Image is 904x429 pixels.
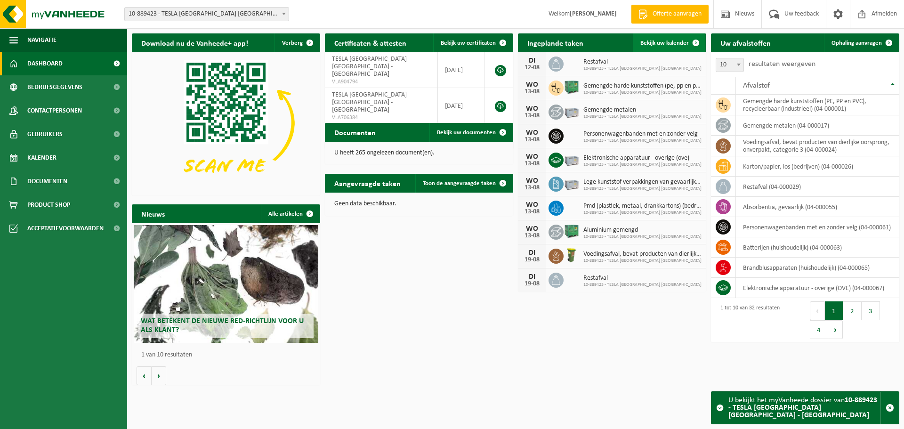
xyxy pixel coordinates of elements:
[261,204,319,223] a: Alle artikelen
[438,52,484,88] td: [DATE]
[27,99,82,122] span: Contactpersonen
[429,123,512,142] a: Bekijk uw documenten
[631,5,709,24] a: Offerte aanvragen
[274,33,319,52] button: Verberg
[633,33,705,52] a: Bekijk uw kalender
[134,225,318,343] a: Wat betekent de nieuwe RED-richtlijn voor u als klant?
[583,82,702,90] span: Gemengde harde kunststoffen (pe, pp en pvc), recycleerbaar (industrieel)
[125,8,289,21] span: 10-889423 - TESLA BELGIUM BRUGGE - BRUGGE
[728,392,880,424] div: U bekijkt het myVanheede dossier van
[441,40,496,46] span: Bekijk uw certificaten
[736,156,899,177] td: karton/papier, los (bedrijven) (04-000026)
[583,227,702,234] span: Aluminium gemengd
[433,33,512,52] a: Bekijk uw certificaten
[711,33,780,52] h2: Uw afvalstoffen
[332,114,430,121] span: VLA706384
[728,397,877,419] strong: 10-889423 - TESLA [GEOGRAPHIC_DATA] [GEOGRAPHIC_DATA] - [GEOGRAPHIC_DATA]
[332,78,430,86] span: VLA904794
[716,58,743,72] span: 10
[523,185,541,191] div: 13-08
[810,320,828,339] button: 4
[736,278,899,298] td: elektronische apparatuur - overige (OVE) (04-000067)
[583,210,702,216] span: 10-889423 - TESLA [GEOGRAPHIC_DATA] [GEOGRAPHIC_DATA]
[152,366,166,385] button: Volgende
[523,129,541,137] div: WO
[843,301,862,320] button: 2
[523,105,541,113] div: WO
[523,233,541,239] div: 13-08
[736,258,899,278] td: brandblusapparaten (huishoudelijk) (04-000065)
[743,82,770,89] span: Afvalstof
[325,123,385,141] h2: Documenten
[27,75,82,99] span: Bedrijfsgegevens
[583,251,702,258] span: Voedingsafval, bevat producten van dierlijke oorsprong, onverpakt, categorie 3
[332,91,407,113] span: TESLA [GEOGRAPHIC_DATA] [GEOGRAPHIC_DATA] - [GEOGRAPHIC_DATA]
[325,33,416,52] h2: Certificaten & attesten
[749,60,815,68] label: resultaten weergeven
[523,57,541,65] div: DI
[27,28,56,52] span: Navigatie
[824,33,898,52] a: Ophaling aanvragen
[523,65,541,71] div: 12-08
[27,170,67,193] span: Documenten
[27,146,56,170] span: Kalender
[736,237,899,258] td: batterijen (huishoudelijk) (04-000063)
[334,150,504,156] p: U heeft 265 ongelezen document(en).
[828,320,843,339] button: Next
[736,197,899,217] td: absorbentia, gevaarlijk (04-000055)
[564,223,580,239] img: PB-HB-1400-HPE-GN-01
[523,81,541,89] div: WO
[523,113,541,119] div: 13-08
[523,201,541,209] div: WO
[583,58,702,66] span: Restafval
[564,175,580,191] img: PB-LB-0680-HPE-GY-01
[825,301,843,320] button: 1
[523,225,541,233] div: WO
[650,9,704,19] span: Offerte aanvragen
[564,247,580,263] img: WB-0060-HPE-GN-50
[570,10,617,17] strong: [PERSON_NAME]
[124,7,289,21] span: 10-889423 - TESLA BELGIUM BRUGGE - BRUGGE
[438,88,484,124] td: [DATE]
[810,301,825,320] button: Previous
[325,174,410,192] h2: Aangevraagde taken
[132,204,174,223] h2: Nieuws
[583,130,702,138] span: Personenwagenbanden met en zonder velg
[716,58,744,72] span: 10
[716,300,780,340] div: 1 tot 10 van 32 resultaten
[736,95,899,115] td: gemengde harde kunststoffen (PE, PP en PVC), recycleerbaar (industrieel) (04-000001)
[141,352,315,358] p: 1 van 10 resultaten
[640,40,689,46] span: Bekijk uw kalender
[523,281,541,287] div: 19-08
[583,178,702,186] span: Lege kunststof verpakkingen van gevaarlijke stoffen
[583,202,702,210] span: Pmd (plastiek, metaal, drankkartons) (bedrijven)
[523,249,541,257] div: DI
[27,217,104,240] span: Acceptatievoorwaarden
[27,193,70,217] span: Product Shop
[437,130,496,136] span: Bekijk uw documenten
[736,136,899,156] td: voedingsafval, bevat producten van dierlijke oorsprong, onverpakt, categorie 3 (04-000024)
[523,273,541,281] div: DI
[736,177,899,197] td: restafval (04-000029)
[862,301,880,320] button: 3
[564,103,580,119] img: PB-LB-0680-HPE-GY-01
[523,161,541,167] div: 13-08
[27,52,63,75] span: Dashboard
[523,209,541,215] div: 13-08
[132,52,320,194] img: Download de VHEPlus App
[141,317,304,334] span: Wat betekent de nieuwe RED-richtlijn voor u als klant?
[334,201,504,207] p: Geen data beschikbaar.
[583,162,702,168] span: 10-889423 - TESLA [GEOGRAPHIC_DATA] [GEOGRAPHIC_DATA]
[564,151,580,167] img: PB-LB-0680-HPE-GY-01
[523,153,541,161] div: WO
[583,90,702,96] span: 10-889423 - TESLA [GEOGRAPHIC_DATA] [GEOGRAPHIC_DATA]
[583,258,702,264] span: 10-889423 - TESLA [GEOGRAPHIC_DATA] [GEOGRAPHIC_DATA]
[282,40,303,46] span: Verberg
[523,89,541,95] div: 13-08
[132,33,258,52] h2: Download nu de Vanheede+ app!
[523,257,541,263] div: 19-08
[583,282,702,288] span: 10-889423 - TESLA [GEOGRAPHIC_DATA] [GEOGRAPHIC_DATA]
[736,115,899,136] td: gemengde metalen (04-000017)
[137,366,152,385] button: Vorige
[583,186,702,192] span: 10-889423 - TESLA [GEOGRAPHIC_DATA] [GEOGRAPHIC_DATA]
